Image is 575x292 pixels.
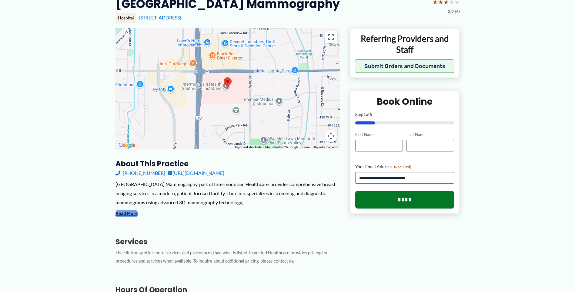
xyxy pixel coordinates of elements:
a: Open this area in Google Maps (opens a new window) [117,141,137,149]
a: [URL][DOMAIN_NAME] [168,168,224,178]
a: Report a map error [314,145,338,149]
span: 5 [370,112,372,117]
h3: Services [115,237,340,246]
span: 1 [363,112,366,117]
button: Read More [115,210,138,217]
button: Keyboard shortcuts [235,145,262,149]
span: (Required) [394,165,411,169]
div: [GEOGRAPHIC_DATA] Mammography, part of Intermountain Healthcare, provides comprehensive breast im... [115,180,340,207]
label: First Name [355,132,403,138]
span: 3.2 [448,8,454,15]
span: (6) [455,8,460,15]
p: The clinic may offer more services and procedures than what is listed. Expected Healthcare provid... [115,249,340,265]
label: Your Email Address [355,164,454,170]
a: Terms (opens in new tab) [302,145,310,149]
h3: About this practice [115,159,340,168]
img: Google [117,141,137,149]
span: Map data ©2025 Google [265,145,298,149]
button: Submit Orders and Documents [355,59,455,73]
label: Last Name [406,132,454,138]
a: [STREET_ADDRESS] [139,15,181,20]
p: Step of [355,112,454,117]
a: [PHONE_NUMBER] [115,168,165,178]
div: Hospital [115,13,136,23]
button: Map camera controls [325,130,337,142]
h2: Book Online [355,96,454,107]
p: Referring Providers and Staff [355,33,455,55]
button: Toggle fullscreen view [325,31,337,43]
